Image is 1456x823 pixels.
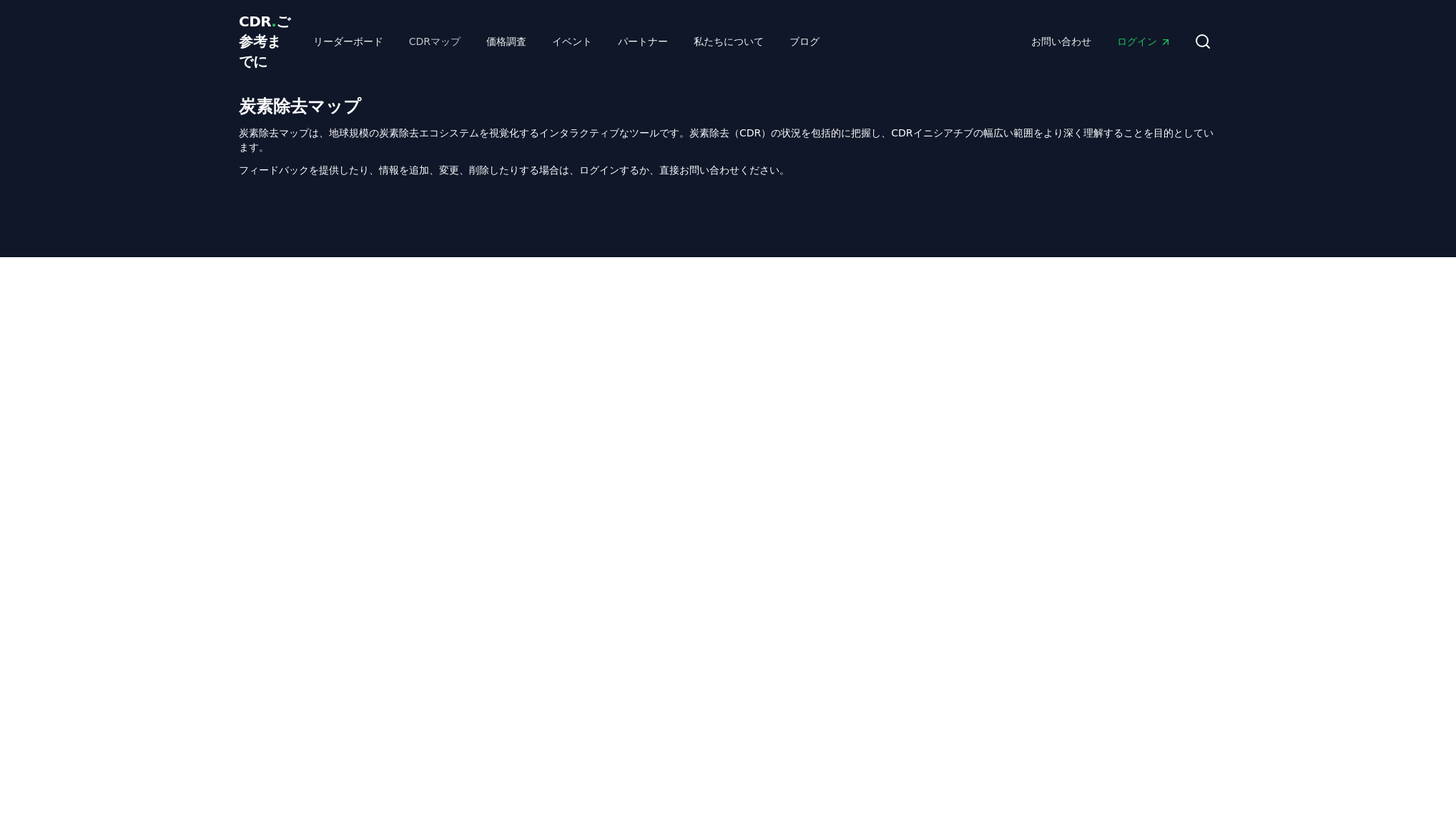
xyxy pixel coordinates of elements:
a: 私たちについて [682,29,775,54]
font: パートナー [618,36,668,47]
font: CDRマップ [409,36,461,47]
font: イベント [552,36,592,47]
font: CDR [239,13,271,30]
nav: 主要 [1020,29,1183,54]
a: CDRマップ [398,29,472,54]
a: ブログ [778,29,831,54]
font: フィードバックを提供したり、情報を追加、変更、削除したりする場合は、ログインするか、直接お問い合わせください。 [239,164,790,176]
font: 私たちについて [694,36,764,47]
a: ログイン [1106,29,1183,54]
a: お問い合わせ [1020,29,1103,54]
font: お問い合わせ [1031,36,1091,47]
a: CDR.ご参考までに [239,11,290,71]
a: パートナー [606,29,679,54]
font: リーダーボード [313,36,383,47]
a: 価格調査 [475,29,538,54]
font: ブログ [790,36,820,47]
a: イベント [541,29,604,54]
font: 価格調査 [486,36,526,47]
a: リーダーボード [302,29,395,54]
font: ご参考までに [239,13,290,70]
font: 炭素除去マップは、地球規模の炭素除去エコシステムを視覚化するインタラクティブなツールです。炭素除去（CDR）の状況を包括的に把握し、CDRイニシアチブの幅広い範囲をより深く理解することを目的とし... [239,127,1214,153]
font: 炭素除去マップ [239,94,361,117]
font: ログイン [1117,36,1157,47]
font: . [271,13,276,30]
nav: 主要 [302,29,831,54]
